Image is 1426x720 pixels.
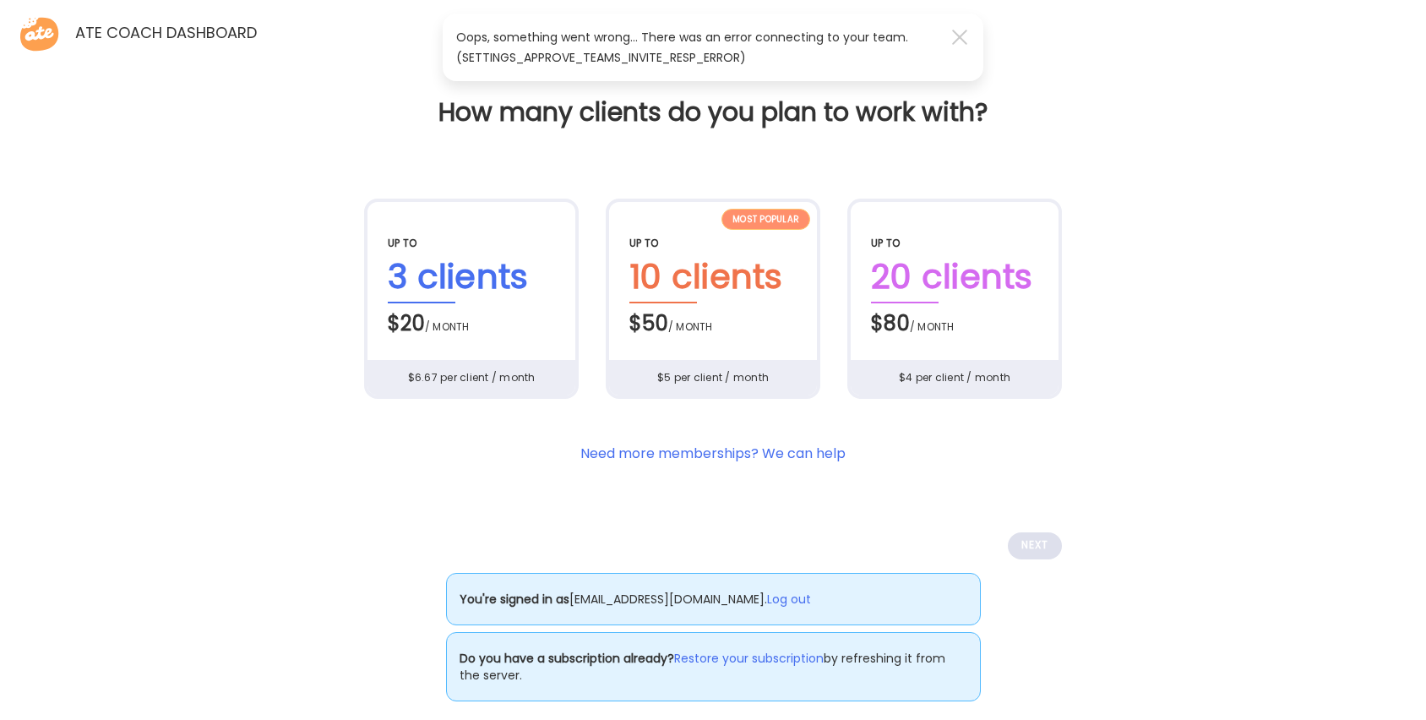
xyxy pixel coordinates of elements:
[629,236,797,251] div: up to
[871,251,1038,303] div: 20 clients
[721,209,810,230] div: Most popular
[668,319,713,334] span: / month
[62,14,259,48] span: Ate Coach Dashboard
[629,251,797,303] div: 10 clients
[569,591,765,608] span: [EMAIL_ADDRESS][DOMAIN_NAME]
[871,303,1038,339] div: $80
[460,591,569,608] b: You're signed in as
[456,27,943,68] div: Oops, something went wrong... There was an error connecting to your team. (SETTINGS_APPROVE_TEAMS...
[388,303,555,339] div: $20
[14,97,1412,128] h1: How many clients do you plan to work with?
[580,444,846,465] section: Need more memberships? We can help
[446,632,981,701] p: by refreshing it from the server.
[629,303,797,339] div: $50
[446,573,981,625] p: .
[388,251,555,303] div: 3 clients
[460,650,674,667] b: Do you have a subscription already?
[910,319,955,334] span: / month
[871,236,1038,251] div: up to
[674,650,824,668] a: Restore your subscription
[367,360,576,395] div: $6.67 per client / month
[850,360,1059,395] div: $4 per client / month
[425,319,470,334] span: / month
[767,591,811,608] a: Log out
[608,360,818,395] div: $5 per client / month
[388,236,555,251] div: up to
[1008,532,1062,559] div: Next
